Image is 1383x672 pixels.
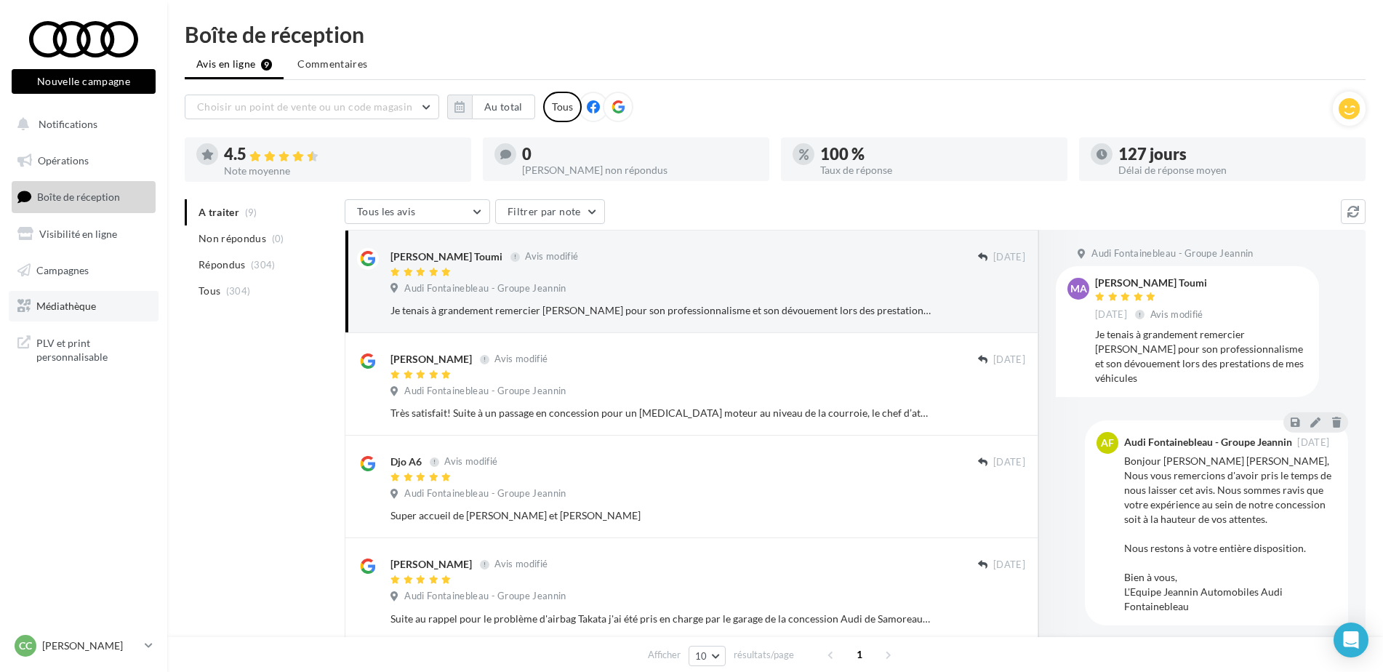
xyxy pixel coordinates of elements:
span: Tous les avis [357,205,416,217]
div: Taux de réponse [820,165,1056,175]
span: Audi Fontainebleau - Groupe Jeannin [404,385,566,398]
span: Campagnes [36,263,89,276]
div: [PERSON_NAME] Toumi [1095,278,1207,288]
span: [DATE] [993,251,1025,264]
div: Je tenais à grandement remercier [PERSON_NAME] pour son professionnalisme et son dévouement lors ... [390,303,931,318]
span: Médiathèque [36,300,96,312]
a: Cc [PERSON_NAME] [12,632,156,660]
span: PLV et print personnalisable [36,333,150,364]
span: Afficher [648,648,681,662]
div: [PERSON_NAME] [390,352,472,367]
span: Tous [199,284,220,298]
span: MA [1070,281,1087,296]
div: Open Intercom Messenger [1334,623,1368,657]
span: Avis modifié [494,559,548,570]
span: 10 [695,650,707,662]
span: 1 [848,643,871,666]
div: 127 jours [1118,146,1354,162]
div: Très satisfait! Suite à un passage en concession pour un [MEDICAL_DATA] moteur au niveau de la co... [390,406,931,420]
button: 10 [689,646,726,666]
button: Nouvelle campagne [12,69,156,94]
a: Médiathèque [9,291,159,321]
span: Choisir un point de vente ou un code magasin [197,100,412,113]
a: Boîte de réception [9,181,159,212]
a: Campagnes [9,255,159,286]
div: 0 [522,146,758,162]
div: 100 % [820,146,1056,162]
span: [DATE] [1095,308,1127,321]
span: [DATE] [993,559,1025,572]
span: Audi Fontainebleau - Groupe Jeannin [404,487,566,500]
span: résultats/page [734,648,794,662]
span: Opérations [38,154,89,167]
div: Note moyenne [224,166,460,176]
button: Tous les avis [345,199,490,224]
span: [DATE] [993,456,1025,469]
div: Délai de réponse moyen [1118,165,1354,175]
span: Audi Fontainebleau - Groupe Jeannin [404,282,566,295]
a: Visibilité en ligne [9,219,159,249]
span: Avis modifié [525,251,578,263]
span: Avis modifié [494,353,548,365]
div: 4.5 [224,146,460,163]
button: Au total [447,95,535,119]
button: Filtrer par note [495,199,605,224]
button: Choisir un point de vente ou un code magasin [185,95,439,119]
span: (0) [272,233,284,244]
div: Je tenais à grandement remercier [PERSON_NAME] pour son professionnalisme et son dévouement lors ... [1095,327,1307,385]
span: Cc [19,639,32,653]
span: Non répondus [199,231,266,246]
div: Boîte de réception [185,23,1366,45]
span: (304) [226,285,251,297]
span: Avis modifié [1150,308,1203,320]
div: [PERSON_NAME] non répondus [522,165,758,175]
span: Audi Fontainebleau - Groupe Jeannin [1091,247,1253,260]
span: Avis modifié [444,456,497,468]
a: PLV et print personnalisable [9,327,159,370]
span: [DATE] [1297,438,1329,447]
div: Tous [543,92,582,122]
div: Suite au rappel pour le problème d'airbag Takata j'ai été pris en charge par le garage de la conc... [390,612,931,626]
span: Répondus [199,257,246,272]
p: [PERSON_NAME] [42,639,139,653]
div: Djo A6 [390,455,422,469]
div: Audi Fontainebleau - Groupe Jeannin [1124,437,1292,447]
span: [DATE] [993,353,1025,367]
span: Notifications [39,118,97,130]
span: Commentaires [297,57,367,70]
span: (304) [251,259,276,271]
a: Opérations [9,145,159,176]
div: Super accueil de [PERSON_NAME] et [PERSON_NAME] [390,508,931,523]
div: [PERSON_NAME] [390,557,472,572]
div: [PERSON_NAME] Toumi [390,249,502,264]
span: Audi Fontainebleau - Groupe Jeannin [404,590,566,603]
span: Boîte de réception [37,191,120,203]
span: AF [1101,436,1114,450]
div: Bonjour [PERSON_NAME] [PERSON_NAME], Nous vous remercions d'avoir pris le temps de nous laisser c... [1124,454,1336,614]
span: Visibilité en ligne [39,228,117,240]
button: Notifications [9,109,153,140]
button: Au total [472,95,535,119]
